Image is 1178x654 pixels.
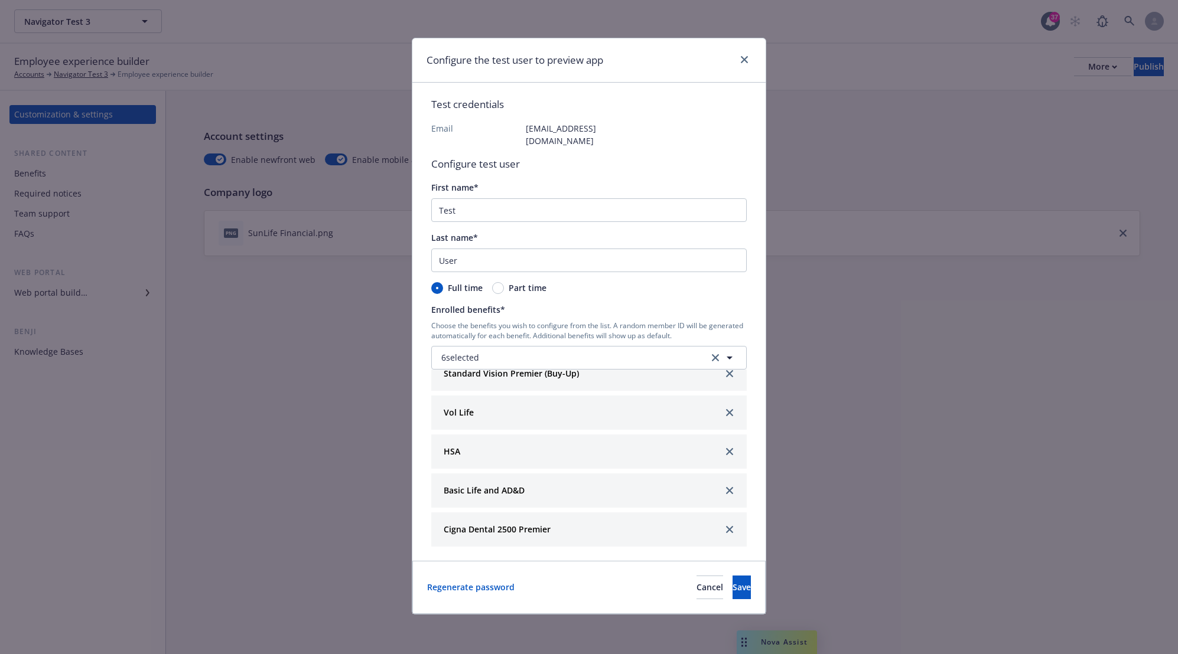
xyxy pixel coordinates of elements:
span: First name* [431,182,479,193]
h1: Configure the test user to preview app [427,53,603,68]
a: clear selection [708,351,723,365]
button: Cancel [697,575,723,599]
button: 6selectedclear selection [431,346,747,369]
span: Full time [448,282,483,294]
strong: Vol Life [444,407,474,418]
p: [EMAIL_ADDRESS][DOMAIN_NAME] [526,122,620,147]
span: Enrolled benefits* [431,304,505,315]
span: Part time [509,282,546,294]
p: Test credentials [431,97,747,112]
a: close [737,53,751,67]
p: Choose the benefits you wish to configure from the list. A random member ID will be generated aut... [431,321,747,341]
a: Regenerate password [427,581,515,593]
span: Save [733,581,751,593]
strong: Basic Life and AD&D [444,485,525,496]
p: Email [431,122,526,147]
span: 6 selected [441,351,479,364]
a: close [723,406,737,420]
strong: Standard Vision Premier (Buy-Up) [444,368,579,379]
a: close [723,444,737,459]
button: Save [733,575,751,599]
a: close [723,367,737,381]
input: Part time [492,282,504,294]
strong: Cigna Dental 2500 Premier [444,524,551,535]
strong: HSA [444,446,460,457]
p: Configure test user [431,156,747,172]
a: close [723,483,737,498]
input: Full time [431,282,443,294]
span: Last name* [431,232,478,243]
a: close [723,522,737,537]
span: Cancel [697,581,723,593]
